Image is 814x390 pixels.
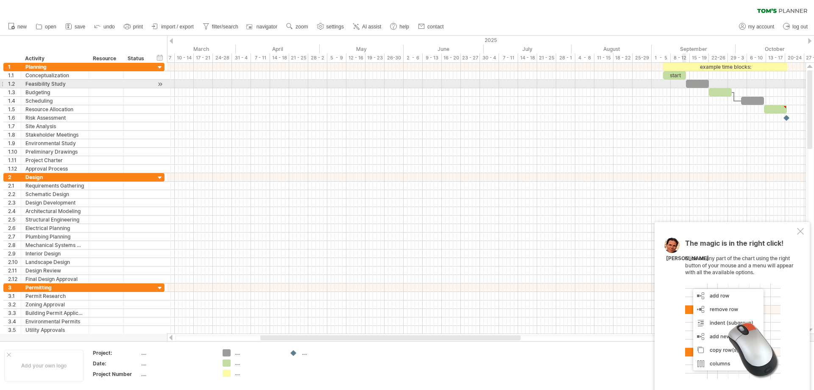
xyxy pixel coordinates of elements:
div: Status [128,54,146,63]
div: 28 - 1 [556,53,575,62]
div: 1.8 [8,131,21,139]
div: Interior Design [25,250,84,258]
div: July 2025 [484,45,571,53]
div: Requirements Gathering [25,182,84,190]
div: 3.2 [8,300,21,309]
div: Activity [25,54,84,63]
div: May 2025 [320,45,404,53]
div: 1.9 [8,139,21,147]
div: 1 - 5 [652,53,671,62]
div: 15 - 19 [690,53,709,62]
div: .... [141,349,212,356]
a: filter/search [201,21,241,32]
div: 3.5 [8,326,21,334]
div: Preliminary Drawings [25,148,84,156]
a: log out [781,21,810,32]
div: .... [235,370,281,377]
span: help [399,24,409,30]
div: 1.10 [8,148,21,156]
span: contact [427,24,444,30]
a: undo [92,21,117,32]
div: 3.4 [8,317,21,325]
div: Structural Engineering [25,216,84,224]
div: 11 - 15 [594,53,613,62]
div: 7 - 11 [499,53,518,62]
div: Resource [93,54,119,63]
div: 12 - 16 [346,53,365,62]
span: import / export [161,24,194,30]
div: Click on any part of the chart using the right button of your mouse and a menu will appear with a... [685,240,795,379]
div: Project Number [93,370,139,378]
div: Design Development [25,199,84,207]
div: 4 - 8 [575,53,594,62]
div: [PERSON_NAME] [666,255,709,262]
div: 14 - 18 [518,53,537,62]
div: 1.4 [8,97,21,105]
div: Planning [25,63,84,71]
div: 2.5 [8,216,21,224]
div: 21 - 25 [537,53,556,62]
div: Design [25,173,84,181]
a: zoom [284,21,310,32]
div: 2.12 [8,275,21,283]
div: 3.3 [8,309,21,317]
a: open [33,21,59,32]
div: 2.3 [8,199,21,207]
div: 2.10 [8,258,21,266]
div: 2.7 [8,233,21,241]
div: Building Permit Application [25,309,84,317]
div: 21 - 25 [289,53,308,62]
span: undo [103,24,115,30]
div: 19 - 23 [365,53,385,62]
div: example time blocks: [663,63,787,71]
div: Site Analysis [25,122,84,130]
div: Permit Research [25,292,84,300]
a: contact [416,21,446,32]
div: scroll to activity [156,80,164,89]
div: 16 - 20 [442,53,461,62]
div: 1.6 [8,114,21,122]
div: 7 - 11 [251,53,270,62]
div: Project Charter [25,156,84,164]
div: Conceptualization [25,71,84,79]
div: 1.1 [8,71,21,79]
div: 1.12 [8,165,21,173]
span: print [133,24,143,30]
span: new [17,24,27,30]
span: settings [326,24,344,30]
span: AI assist [362,24,381,30]
div: 18 - 22 [613,53,633,62]
div: Risk Assessment [25,114,84,122]
div: 31 - 4 [232,53,251,62]
div: 24-28 [213,53,232,62]
a: print [122,21,145,32]
div: September 2025 [652,45,736,53]
div: Landscape Design [25,258,84,266]
div: 2.4 [8,207,21,215]
div: Permitting [25,283,84,292]
div: 2.11 [8,267,21,275]
div: .... [141,360,212,367]
div: 9 - 13 [423,53,442,62]
div: 1.11 [8,156,21,164]
div: 2.9 [8,250,21,258]
div: April 2025 [236,45,320,53]
a: my account [737,21,777,32]
a: AI assist [351,21,384,32]
div: Final Design Approval [25,275,84,283]
span: log out [792,24,808,30]
div: .... [302,349,348,356]
div: 2.6 [8,224,21,232]
div: 8 - 12 [671,53,690,62]
div: 3.1 [8,292,21,300]
div: Resource Allocation [25,105,84,113]
div: Utility Approvals [25,326,84,334]
a: help [388,21,412,32]
div: Stakeholder Meetings [25,131,84,139]
div: 17 - 21 [194,53,213,62]
div: March 2025 [156,45,236,53]
span: The magic is in the right click! [685,239,783,252]
span: my account [748,24,774,30]
div: Feasibility Study [25,80,84,88]
div: 2 [8,173,21,181]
